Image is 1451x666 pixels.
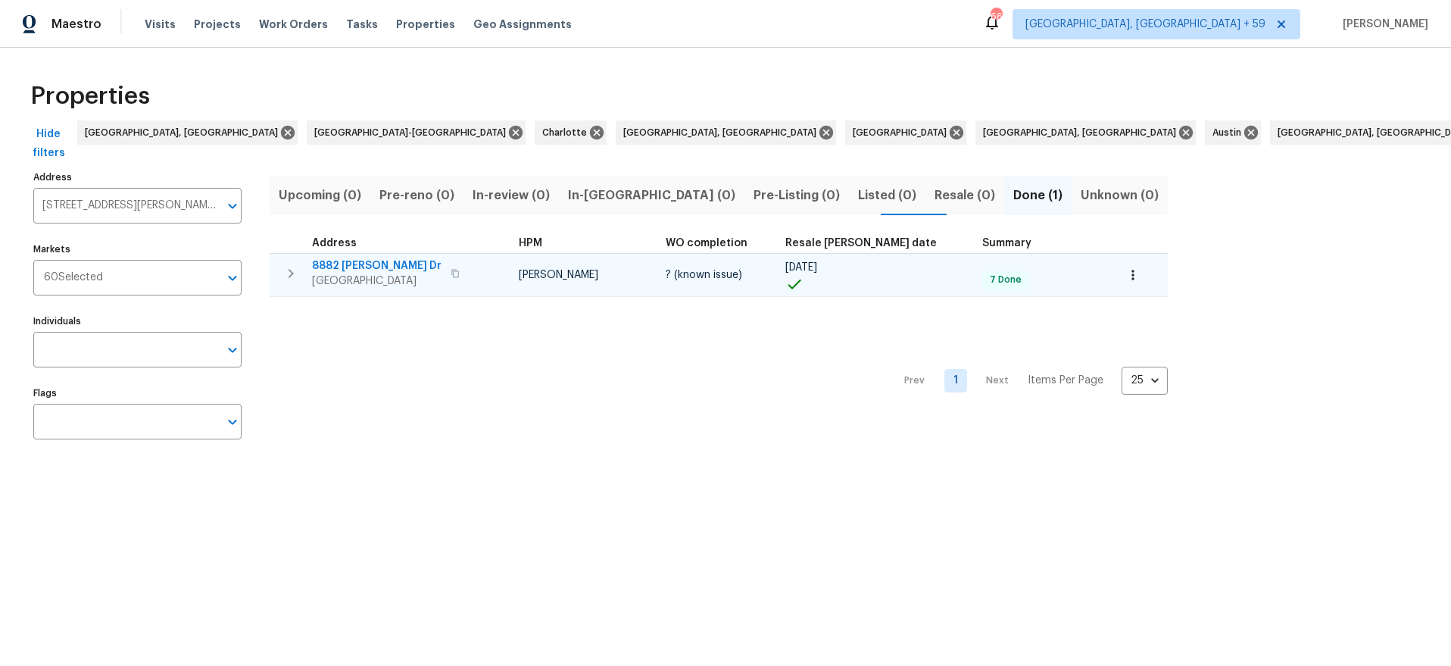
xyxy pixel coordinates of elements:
span: 8882 [PERSON_NAME] Dr [312,258,442,274]
div: [GEOGRAPHIC_DATA] [845,120,966,145]
label: Address [33,173,242,182]
span: Resale [PERSON_NAME] date [785,238,937,249]
span: [GEOGRAPHIC_DATA], [GEOGRAPHIC_DATA] [623,125,822,140]
div: [GEOGRAPHIC_DATA], [GEOGRAPHIC_DATA] [616,120,836,145]
span: Resale (0) [935,185,995,206]
span: Maestro [51,17,101,32]
span: [GEOGRAPHIC_DATA] [312,274,442,289]
span: In-[GEOGRAPHIC_DATA] (0) [568,185,735,206]
span: [GEOGRAPHIC_DATA] [853,125,953,140]
span: Listed (0) [858,185,916,206]
div: [GEOGRAPHIC_DATA], [GEOGRAPHIC_DATA] [77,120,298,145]
div: Austin [1205,120,1261,145]
div: Charlotte [535,120,607,145]
button: Open [222,267,243,289]
span: In-review (0) [473,185,550,206]
label: Flags [33,389,242,398]
span: HPM [519,238,542,249]
span: Hide filters [30,125,67,162]
span: 7 Done [984,274,1028,286]
span: [PERSON_NAME] [519,270,598,280]
span: 60 Selected [44,271,103,284]
span: Visits [145,17,176,32]
span: Properties [396,17,455,32]
button: Open [222,195,243,217]
span: Work Orders [259,17,328,32]
span: Projects [194,17,241,32]
span: Upcoming (0) [279,185,361,206]
span: Done (1) [1013,185,1063,206]
div: [GEOGRAPHIC_DATA], [GEOGRAPHIC_DATA] [975,120,1196,145]
span: Tasks [346,19,378,30]
label: Markets [33,245,242,254]
button: Open [222,339,243,361]
span: Austin [1212,125,1247,140]
span: Address [312,238,357,249]
span: [GEOGRAPHIC_DATA], [GEOGRAPHIC_DATA] [85,125,284,140]
span: [GEOGRAPHIC_DATA]-[GEOGRAPHIC_DATA] [314,125,512,140]
span: Geo Assignments [473,17,572,32]
button: Hide filters [24,120,73,167]
span: Summary [982,238,1031,249]
span: [GEOGRAPHIC_DATA], [GEOGRAPHIC_DATA] [983,125,1182,140]
p: Items Per Page [1028,373,1103,388]
span: Charlotte [542,125,593,140]
button: Open [222,411,243,433]
span: Pre-reno (0) [379,185,454,206]
span: Pre-Listing (0) [754,185,840,206]
nav: Pagination Navigation [890,306,1168,455]
span: [DATE] [785,262,817,273]
div: [GEOGRAPHIC_DATA]-[GEOGRAPHIC_DATA] [307,120,526,145]
div: 665 [991,9,1001,24]
span: ? (known issue) [666,270,742,280]
div: 25 [1122,361,1168,400]
a: Goto page 1 [944,369,967,392]
span: [GEOGRAPHIC_DATA], [GEOGRAPHIC_DATA] + 59 [1025,17,1265,32]
span: Properties [30,89,150,104]
span: WO completion [666,238,747,249]
span: Unknown (0) [1081,185,1159,206]
label: Individuals [33,317,242,326]
span: [PERSON_NAME] [1337,17,1428,32]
